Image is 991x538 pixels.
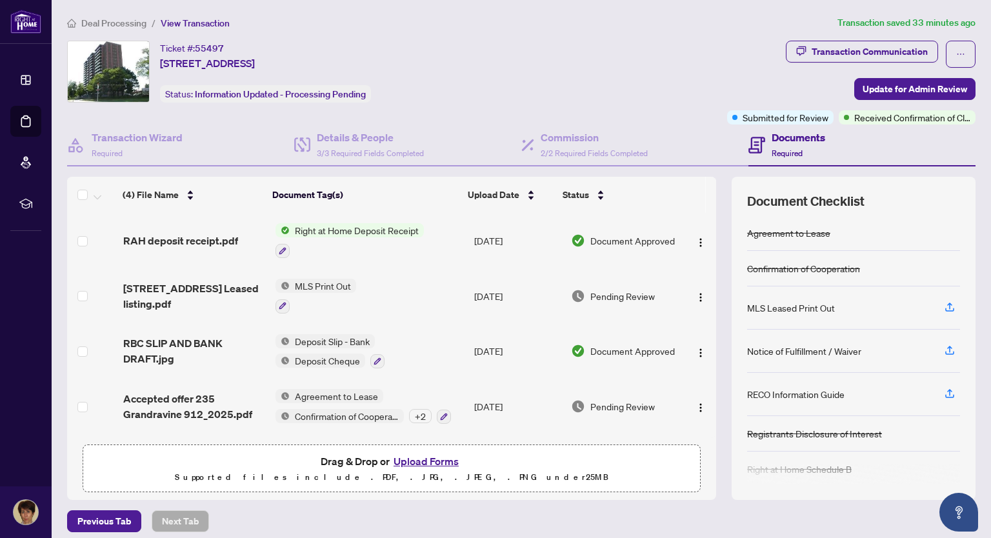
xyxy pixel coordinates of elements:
span: Update for Admin Review [863,79,967,99]
img: Status Icon [275,334,290,348]
span: Deposit Slip - Bank [290,334,375,348]
img: Document Status [571,399,585,413]
img: Document Status [571,234,585,248]
span: (4) File Name [123,188,179,202]
span: View Transaction [161,17,230,29]
span: Received Confirmation of Closing [854,110,970,125]
div: Registrants Disclosure of Interest [747,426,882,441]
span: Document Approved [590,344,675,358]
span: home [67,19,76,28]
button: Logo [690,230,711,251]
p: Supported files include .PDF, .JPG, .JPEG, .PNG under 25 MB [91,470,692,485]
img: Status Icon [275,409,290,423]
span: RAH deposit receipt.pdf [123,233,238,248]
div: RECO Information Guide [747,387,845,401]
img: Document Status [571,289,585,303]
button: Open asap [939,493,978,532]
span: Deal Processing [81,17,146,29]
article: Transaction saved 33 minutes ago [837,15,976,30]
img: Document Status [571,344,585,358]
span: Document Approved [590,234,675,248]
button: Previous Tab [67,510,141,532]
td: [DATE] [469,213,566,268]
span: Pending Review [590,399,655,413]
img: IMG-W12347988_1.jpg [68,41,149,102]
div: Ticket #: [160,41,224,55]
h4: Commission [541,130,648,145]
th: Document Tag(s) [267,177,463,213]
h4: Details & People [317,130,424,145]
th: Status [557,177,673,213]
th: (4) File Name [117,177,267,213]
th: Upload Date [463,177,557,213]
button: Status IconAgreement to LeaseStatus IconConfirmation of Cooperation+2 [275,389,451,424]
button: Status IconDeposit Slip - BankStatus IconDeposit Cheque [275,334,385,369]
button: Next Tab [152,510,209,532]
span: Required [92,148,123,158]
span: Required [772,148,803,158]
span: 3/3 Required Fields Completed [317,148,424,158]
div: Status: [160,85,371,103]
span: [STREET_ADDRESS] Leased listing.pdf [123,281,265,312]
img: Status Icon [275,354,290,368]
span: Status [563,188,589,202]
img: Status Icon [275,279,290,293]
img: logo [10,10,41,34]
span: Information Updated - Processing Pending [195,88,366,100]
img: Logo [696,292,706,303]
div: Notice of Fulfillment / Waiver [747,344,861,358]
span: MLS Print Out [290,279,356,293]
span: RBC SLIP AND BANK DRAFT.jpg [123,335,265,366]
div: + 2 [409,409,432,423]
img: Profile Icon [14,500,38,524]
button: Upload Forms [390,453,463,470]
span: Right at Home Deposit Receipt [290,223,424,237]
span: Upload Date [468,188,519,202]
span: Previous Tab [77,511,131,532]
button: Transaction Communication [786,41,938,63]
div: Confirmation of Cooperation [747,261,860,275]
img: Status Icon [275,389,290,403]
h4: Transaction Wizard [92,130,183,145]
span: 2/2 Required Fields Completed [541,148,648,158]
td: [DATE] [469,379,566,434]
td: [DATE] [469,324,566,379]
span: Drag & Drop or [321,453,463,470]
span: Document Checklist [747,192,865,210]
span: Deposit Cheque [290,354,365,368]
li: / [152,15,155,30]
button: Logo [690,286,711,306]
div: Right at Home Schedule B [747,462,852,476]
div: MLS Leased Print Out [747,301,835,315]
span: Agreement to Lease [290,389,383,403]
span: Pending Review [590,289,655,303]
span: Submitted for Review [743,110,828,125]
button: Status IconRight at Home Deposit Receipt [275,223,424,258]
span: [STREET_ADDRESS] [160,55,255,71]
span: Confirmation of Cooperation [290,409,404,423]
span: Accepted offer 235 Grandravine 912_2025.pdf [123,391,265,422]
button: Status IconMLS Print Out [275,279,356,314]
h4: Documents [772,130,825,145]
img: Logo [696,348,706,358]
button: Logo [690,396,711,417]
img: Logo [696,403,706,413]
img: Status Icon [275,223,290,237]
span: ellipsis [956,50,965,59]
img: Logo [696,237,706,248]
button: Logo [690,341,711,361]
div: Transaction Communication [812,41,928,62]
span: 55497 [195,43,224,54]
td: [DATE] [469,268,566,324]
button: Update for Admin Review [854,78,976,100]
div: Agreement to Lease [747,226,830,240]
span: Drag & Drop orUpload FormsSupported files include .PDF, .JPG, .JPEG, .PNG under25MB [83,445,700,493]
